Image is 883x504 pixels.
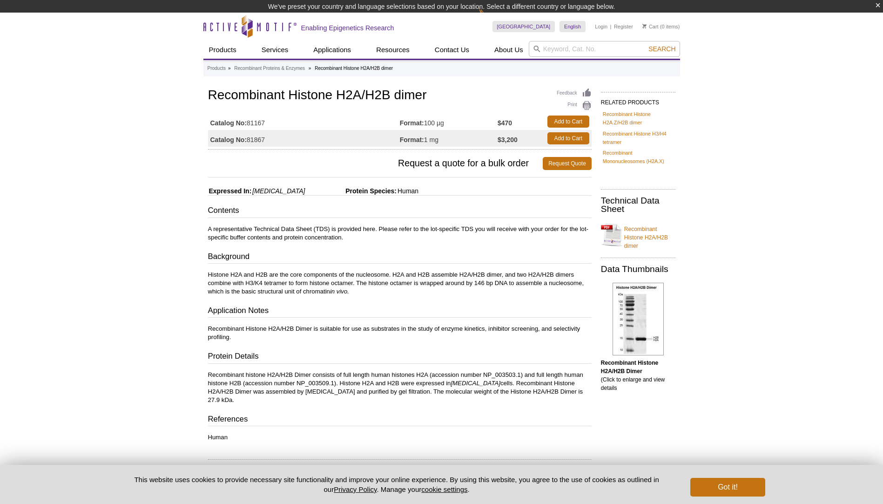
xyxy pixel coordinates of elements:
[208,271,592,296] p: Histone H2A and H2B are the core components of the nucleosome. H2A and H2B assemble H2A/H2B dimer...
[371,41,415,59] a: Resources
[301,24,394,32] h2: Enabling Epigenetics Research
[400,113,498,130] td: 100 µg
[252,187,305,195] i: [MEDICAL_DATA]
[601,92,675,109] h2: RELATED PRODUCTS
[208,371,592,404] p: Recombinant histone H2A/H2B Dimer consists of full length human histones H2A (accession number NP...
[228,66,231,71] li: »
[489,41,529,59] a: About Us
[601,219,675,250] a: Recombinant Histone H2A/H2B dimer
[547,132,589,144] a: Add to Cart
[208,414,592,427] h3: References
[208,225,592,242] p: A representative Technical Data Sheet (TDS) is provided here. Please refer to the lot-specific TD...
[208,157,543,170] span: Request a quote for a bulk order
[613,283,664,355] img: Recombinant Histone H2A/H2B Dimer
[208,351,592,364] h3: Protein Details
[309,66,311,71] li: »
[400,130,498,147] td: 1 mg
[208,88,592,104] h1: Recombinant Histone H2A/H2B dimer
[256,41,294,59] a: Services
[208,433,592,442] p: Human
[601,197,675,213] h2: Technical Data Sheet
[492,21,555,32] a: [GEOGRAPHIC_DATA]
[595,23,607,30] a: Login
[529,41,680,57] input: Keyword, Cat. No.
[315,66,393,71] li: Recombinant Histone H2A/H2B dimer
[603,149,674,165] a: Recombinant Mononucleosomes (H2A.X)
[614,23,633,30] a: Register
[118,475,675,494] p: This website uses cookies to provide necessary site functionality and improve your online experie...
[208,205,592,218] h3: Contents
[208,325,592,341] p: Recombinant Histone H2A/H2B Dimer is suitable for use as substrates in the study of enzyme kineti...
[690,478,765,497] button: Got it!
[498,136,518,144] strong: $3,200
[648,45,675,53] span: Search
[451,380,500,387] i: [MEDICAL_DATA]
[421,485,467,493] button: cookie settings
[601,360,658,375] b: Recombinant Histone H2A/H2B Dimer
[559,21,586,32] a: English
[603,129,674,146] a: Recombinant Histone H3/H4 tetramer
[601,359,675,392] p: (Click to enlarge and view details
[334,485,377,493] a: Privacy Policy
[208,187,252,195] span: Expressed In:
[330,288,349,295] i: in vivo.
[601,265,675,273] h2: Data Thumbnails
[208,113,400,130] td: 81167
[400,136,424,144] strong: Format:
[646,45,678,53] button: Search
[603,110,674,127] a: Recombinant Histone H2A.Z/H2B dimer
[210,119,247,127] strong: Catalog No:
[234,64,305,73] a: Recombinant Proteins & Enzymes
[642,24,647,28] img: Your Cart
[208,64,226,73] a: Products
[547,116,589,128] a: Add to Cart
[208,251,592,264] h3: Background
[543,157,592,170] a: Request Quote
[307,187,397,195] span: Protein Species:
[610,21,612,32] li: |
[203,41,242,59] a: Products
[557,101,592,111] a: Print
[557,88,592,98] a: Feedback
[429,41,475,59] a: Contact Us
[642,23,659,30] a: Cart
[400,119,424,127] strong: Format:
[308,41,357,59] a: Applications
[210,136,247,144] strong: Catalog No:
[208,130,400,147] td: 81867
[642,21,680,32] li: (0 items)
[479,7,503,29] img: Change Here
[498,119,512,127] strong: $470
[397,187,418,195] span: Human
[208,305,592,318] h3: Application Notes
